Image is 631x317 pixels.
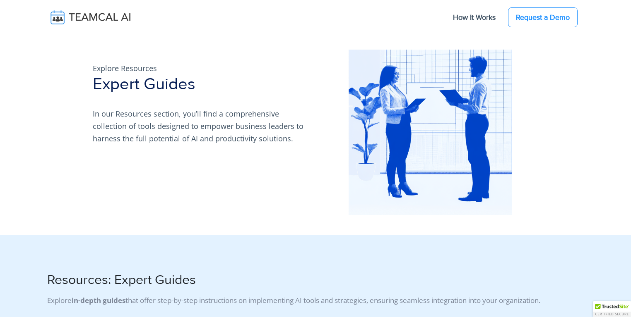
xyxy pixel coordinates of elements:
p: Explore that offer step-by-step instructions on implementing AI tools and strategies, ensuring se... [47,291,584,306]
p: Explore Resources [93,62,311,74]
p: In our Resources section, you’ll find a comprehensive collection of tools designed to empower bus... [93,107,311,145]
img: pic [347,50,512,215]
h2: Resources: Expert Guides [47,272,584,288]
b: in-depth guides [72,296,125,305]
h1: Expert Guides [93,74,311,94]
a: Request a Demo [508,7,578,27]
a: How It Works [445,9,504,26]
div: TrustedSite Certified [593,301,631,317]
